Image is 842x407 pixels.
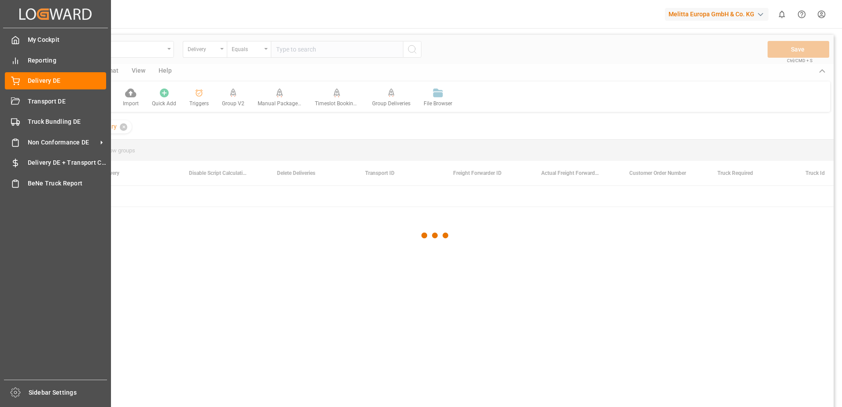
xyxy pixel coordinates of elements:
[28,138,97,147] span: Non Conformance DE
[28,56,107,65] span: Reporting
[5,154,106,171] a: Delivery DE + Transport Cost
[28,117,107,126] span: Truck Bundling DE
[665,8,768,21] div: Melitta Europa GmbH & Co. KG
[5,72,106,89] a: Delivery DE
[29,388,107,397] span: Sidebar Settings
[5,31,106,48] a: My Cockpit
[665,6,772,22] button: Melitta Europa GmbH & Co. KG
[5,92,106,110] a: Transport DE
[28,97,107,106] span: Transport DE
[5,174,106,192] a: BeNe Truck Report
[5,113,106,130] a: Truck Bundling DE
[28,76,107,85] span: Delivery DE
[28,158,107,167] span: Delivery DE + Transport Cost
[792,4,812,24] button: Help Center
[772,4,792,24] button: show 0 new notifications
[28,179,107,188] span: BeNe Truck Report
[5,52,106,69] a: Reporting
[28,35,107,44] span: My Cockpit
